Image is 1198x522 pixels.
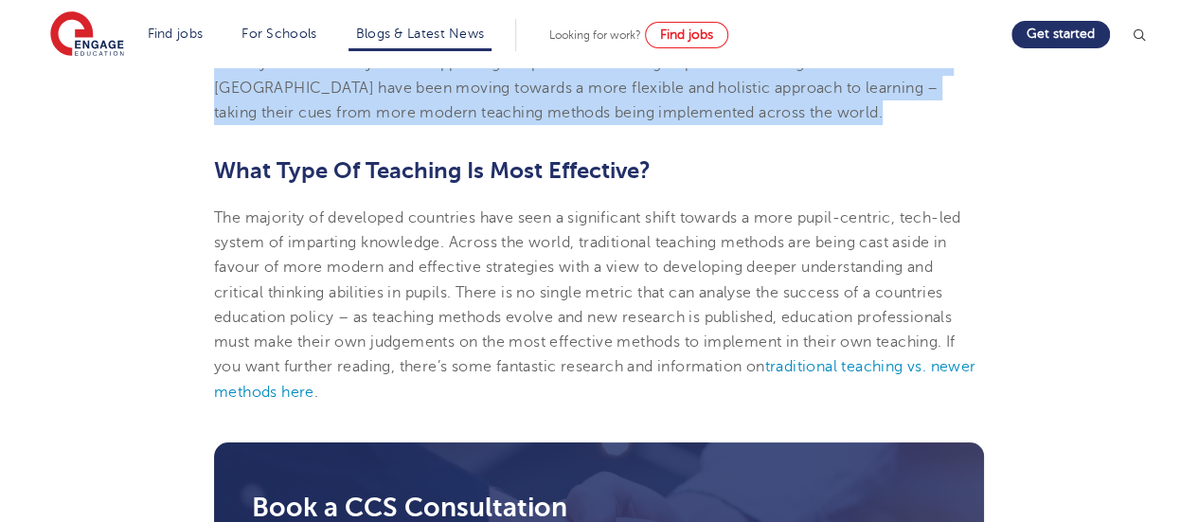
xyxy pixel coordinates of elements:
a: Find jobs [645,22,728,48]
span: The majority of developed countries have seen a significant shift towards a more pupil-centric, t... [214,209,961,376]
span: . [314,384,318,401]
h3: Book a CCS Consultation [252,495,946,521]
a: For Schools [241,27,316,41]
span: Find jobs [660,27,713,42]
a: Find jobs [148,27,204,41]
span: What Type Of Teaching Is Most Effective? [214,157,651,184]
a: Blogs & Latest News [356,27,485,41]
a: traditional teaching vs. newer methods here [214,358,975,400]
a: Get started [1011,21,1110,48]
span: Looking for work? [549,28,641,42]
img: Engage Education [50,11,124,59]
